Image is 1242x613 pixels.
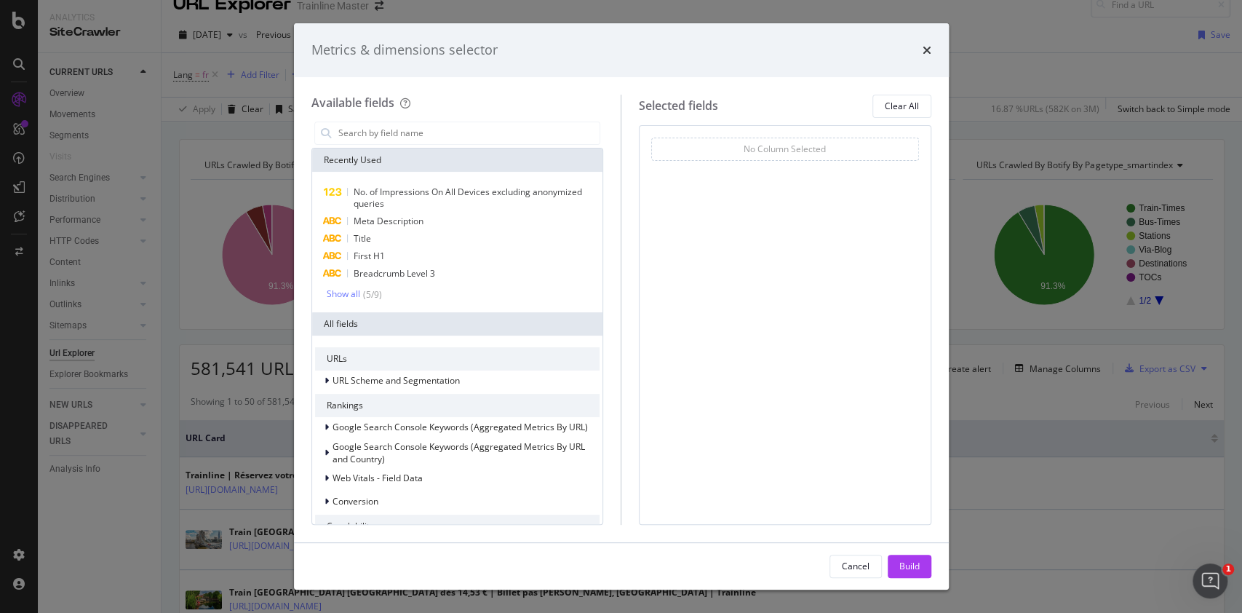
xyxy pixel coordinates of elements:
div: times [923,41,931,60]
span: First H1 [354,250,385,262]
span: Google Search Console Keywords (Aggregated Metrics By URL and Country) [333,440,585,465]
div: Show all [327,289,360,299]
span: Meta Description [354,215,423,227]
div: Rankings [315,394,600,417]
span: 1 [1222,563,1234,575]
div: All fields [312,312,603,336]
span: Breadcrumb Level 3 [354,267,435,280]
div: No Column Selected [744,143,826,155]
span: Title [354,232,371,245]
button: Clear All [872,95,931,118]
div: Metrics & dimensions selector [311,41,498,60]
button: Cancel [829,555,882,578]
div: modal [294,23,949,590]
div: Cancel [842,560,869,572]
div: Recently Used [312,149,603,172]
input: Search by field name [337,122,600,144]
span: Conversion [333,495,378,507]
span: Google Search Console Keywords (Aggregated Metrics By URL) [333,421,588,433]
div: Crawlability [315,515,600,538]
div: Available fields [311,95,394,111]
iframe: Intercom live chat [1193,563,1227,598]
button: Build [888,555,931,578]
div: Clear All [885,100,919,112]
span: No. of Impressions On All Devices excluding anonymized queries [353,186,581,210]
div: URLs [315,347,600,371]
span: Web Vitals - Field Data [333,472,423,484]
div: ( 5 / 9 ) [360,288,382,301]
div: Build [899,560,920,572]
span: URL Scheme and Segmentation [333,374,460,387]
div: Selected fields [639,98,718,114]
